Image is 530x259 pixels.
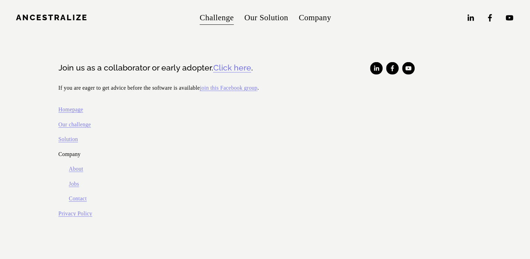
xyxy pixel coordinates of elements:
[59,134,78,144] a: Solution
[505,13,514,22] a: YouTube
[200,83,257,93] a: join this Facebook group
[244,9,288,25] a: Our Solution
[16,13,88,22] a: Ancestralize
[69,164,83,174] a: About
[59,209,92,219] a: Privacy Policy
[59,120,91,129] a: Our challenge
[213,62,251,73] a: Click here
[485,13,494,22] a: Facebook
[370,62,383,75] a: LinkedIn
[59,105,83,114] a: Homepage
[69,179,79,189] a: Jobs
[386,62,399,75] a: Facebook
[200,9,234,25] a: Challenge
[69,194,86,203] a: Contact
[299,9,331,25] a: folder dropdown
[59,62,302,73] h3: Join us as a collaborator or early adopter. .
[59,83,302,93] p: If you are eager to get advice before the software is available .
[402,62,415,75] a: YouTube
[59,149,302,159] p: Company
[466,13,475,22] a: LinkedIn
[299,10,331,25] span: Company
